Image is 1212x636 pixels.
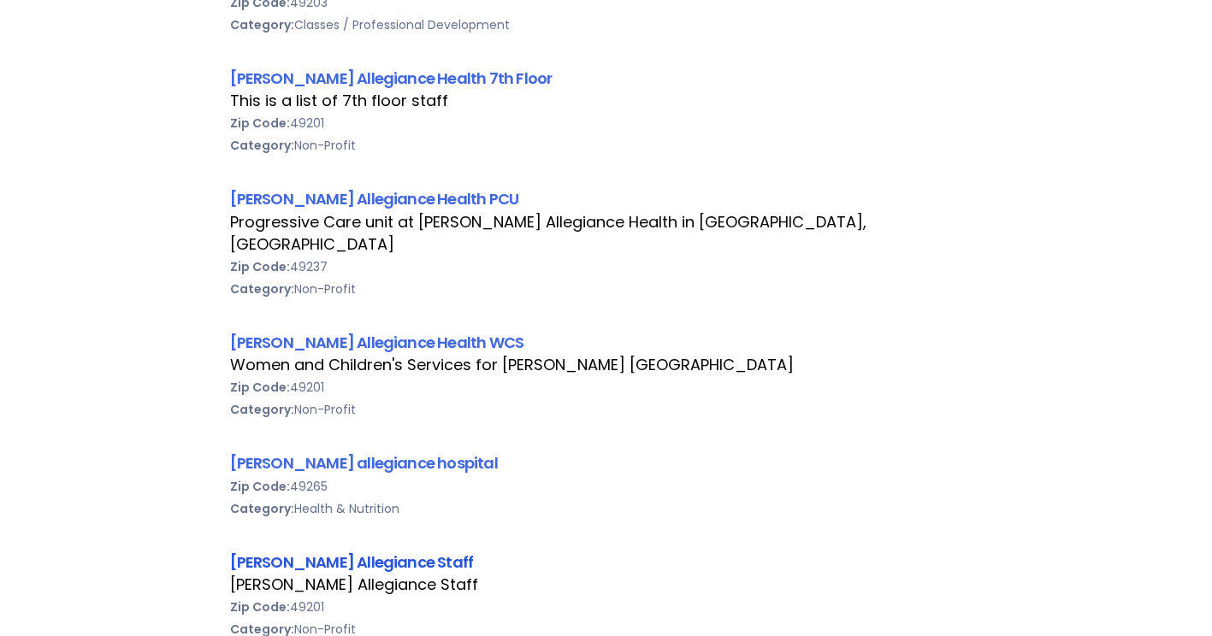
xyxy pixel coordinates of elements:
[230,401,294,418] b: Category:
[230,332,524,353] a: [PERSON_NAME] Allegiance Health WCS
[230,451,983,474] div: [PERSON_NAME] allegiance hospital
[230,90,983,112] div: This is a list of 7th floor staff
[230,211,983,256] div: Progressive Care unit at [PERSON_NAME] Allegiance Health in [GEOGRAPHIC_DATA], [GEOGRAPHIC_DATA]
[230,187,983,210] div: [PERSON_NAME] Allegiance Health PCU
[230,478,290,495] b: Zip Code:
[230,596,983,618] div: 49201
[230,68,553,89] a: [PERSON_NAME] Allegiance Health 7th Floor
[230,112,983,134] div: 49201
[230,137,294,154] b: Category:
[230,398,983,421] div: Non-Profit
[230,498,983,520] div: Health & Nutrition
[230,500,294,517] b: Category:
[230,574,983,596] div: [PERSON_NAME] Allegiance Staff
[230,134,983,156] div: Non-Profit
[230,16,294,33] b: Category:
[230,551,474,573] a: [PERSON_NAME] Allegiance Staff
[230,256,983,278] div: 49237
[230,452,498,474] a: [PERSON_NAME] allegiance hospital
[230,354,983,376] div: Women and Children's Services for [PERSON_NAME] [GEOGRAPHIC_DATA]
[230,551,983,574] div: [PERSON_NAME] Allegiance Staff
[230,67,983,90] div: [PERSON_NAME] Allegiance Health 7th Floor
[230,331,983,354] div: [PERSON_NAME] Allegiance Health WCS
[230,278,983,300] div: Non-Profit
[230,376,983,398] div: 49201
[230,14,983,36] div: Classes / Professional Development
[230,379,290,396] b: Zip Code:
[230,258,290,275] b: Zip Code:
[230,598,290,615] b: Zip Code:
[230,475,983,498] div: 49265
[230,280,294,297] b: Category:
[230,188,519,209] a: [PERSON_NAME] Allegiance Health PCU
[230,115,290,132] b: Zip Code:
